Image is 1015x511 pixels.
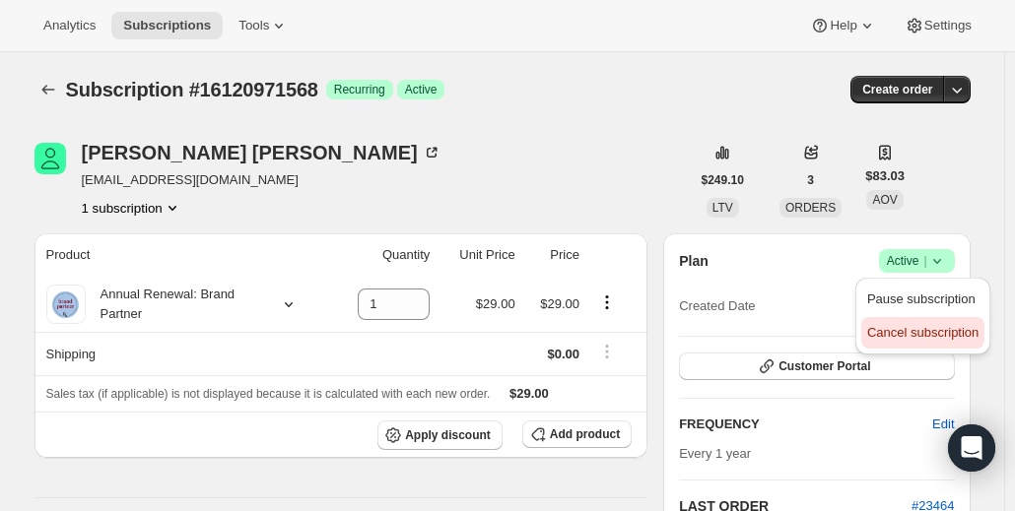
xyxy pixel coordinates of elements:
div: Annual Renewal: Brand Partner [86,285,263,324]
span: $249.10 [702,172,744,188]
span: 3 [807,172,814,188]
span: $29.00 [476,296,515,311]
span: Apply discount [405,427,491,443]
img: product img [46,285,85,324]
span: LTV [712,201,733,215]
th: Shipping [34,332,331,375]
button: Analytics [32,12,107,39]
span: Created Date [679,296,755,316]
span: Active [405,82,438,97]
span: Add product [550,426,620,442]
span: Every 1 year [679,446,751,461]
span: Cancel subscription [867,325,979,340]
th: Quantity [330,233,436,277]
span: $29.00 [540,296,579,311]
button: Create order [850,76,944,103]
span: $29.00 [509,386,549,401]
span: Tools [238,18,269,33]
button: Shipping actions [591,341,623,362]
h2: Plan [679,251,709,271]
button: Pause subscription [861,284,984,315]
span: Customer Portal [778,358,870,374]
span: Subscription #16120971568 [66,79,318,100]
button: Settings [893,12,983,39]
th: Price [521,233,585,277]
span: Settings [924,18,972,33]
button: Subscriptions [111,12,223,39]
span: Help [830,18,856,33]
button: Help [798,12,888,39]
div: [PERSON_NAME] [PERSON_NAME] [82,143,441,162]
button: Subscriptions [34,76,62,103]
span: Create order [862,82,932,97]
button: 3 [795,166,826,194]
span: Sales tax (if applicable) is not displayed because it is calculated with each new order. [46,387,491,401]
th: Product [34,233,331,277]
button: Cancel subscription [861,317,984,349]
button: Product actions [591,291,623,313]
div: Open Intercom Messenger [948,424,995,472]
button: $249.10 [690,166,756,194]
button: Edit [920,409,966,440]
span: Pause subscription [867,291,976,306]
button: Apply discount [377,420,503,450]
button: Add product [522,420,632,448]
th: Unit Price [436,233,520,277]
span: | [923,253,926,269]
span: Analytics [43,18,96,33]
button: Customer Portal [679,352,954,380]
button: Tools [227,12,301,39]
span: [EMAIL_ADDRESS][DOMAIN_NAME] [82,170,441,190]
span: Recurring [334,82,385,97]
span: Active [887,251,947,271]
span: $0.00 [547,347,579,361]
button: Product actions [82,198,182,218]
h2: FREQUENCY [679,415,932,434]
span: ORDERS [785,201,836,215]
span: AOV [872,193,897,207]
span: Edit [932,415,954,434]
span: Subscriptions [123,18,211,33]
span: $83.03 [865,166,905,186]
span: Valerie McInvale [34,143,66,174]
